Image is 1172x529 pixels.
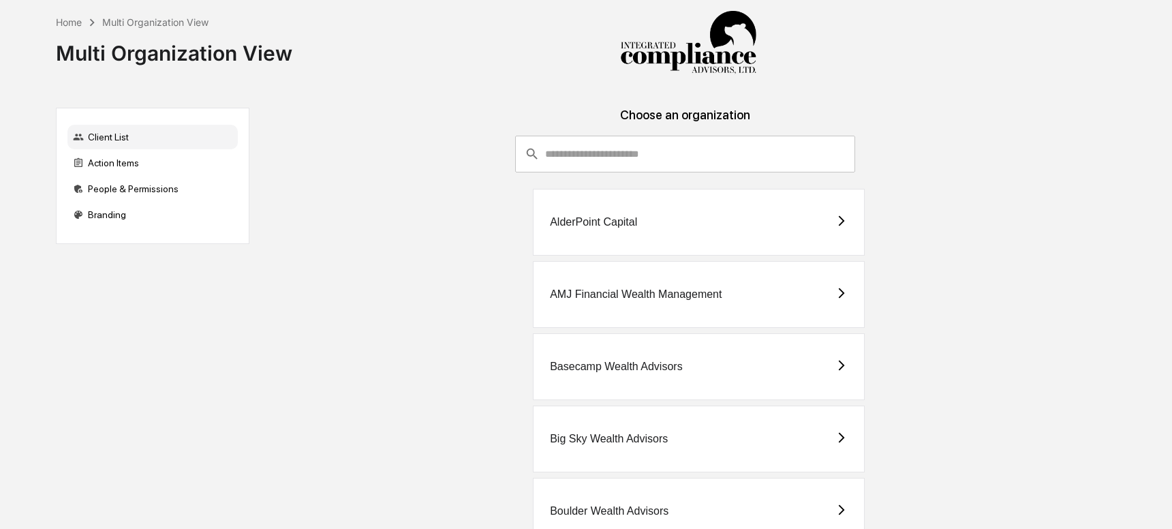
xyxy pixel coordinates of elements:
div: Client List [67,125,238,149]
div: Choose an organization [260,108,1111,136]
div: Basecamp Wealth Advisors [550,361,682,373]
div: Branding [67,202,238,227]
div: Boulder Wealth Advisors [550,505,668,517]
div: consultant-dashboard__filter-organizations-search-bar [515,136,855,172]
div: Home [56,16,82,28]
div: Action Items [67,151,238,175]
div: Big Sky Wealth Advisors [550,433,668,445]
div: Multi Organization View [56,30,292,65]
div: AlderPoint Capital [550,216,637,228]
img: Integrated Compliance Advisors [620,11,756,75]
div: Multi Organization View [102,16,209,28]
div: People & Permissions [67,177,238,201]
div: AMJ Financial Wealth Management [550,288,722,301]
